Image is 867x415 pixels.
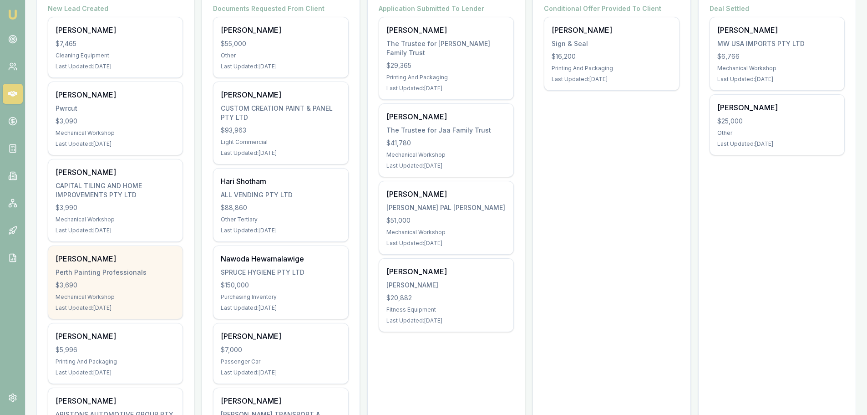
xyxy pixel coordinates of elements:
[386,25,506,36] div: [PERSON_NAME]
[56,63,175,70] div: Last Updated: [DATE]
[56,227,175,234] div: Last Updated: [DATE]
[386,151,506,159] div: Mechanical Workshop
[56,89,175,100] div: [PERSON_NAME]
[221,227,340,234] div: Last Updated: [DATE]
[386,293,506,302] div: $20,882
[221,331,340,342] div: [PERSON_NAME]
[56,104,175,113] div: Pwrcut
[386,111,506,122] div: [PERSON_NAME]
[386,61,506,70] div: $29,365
[221,104,340,122] div: CUSTOM CREATION PAINT & PANEL PTY LTD
[386,39,506,57] div: The Trustee for [PERSON_NAME] Family Trust
[56,216,175,223] div: Mechanical Workshop
[56,129,175,137] div: Mechanical Workshop
[717,129,837,137] div: Other
[386,138,506,148] div: $41,780
[717,76,837,83] div: Last Updated: [DATE]
[56,369,175,376] div: Last Updated: [DATE]
[56,181,175,200] div: CAPITAL TILING AND HOME IMPROVEMENTS PTY LTD
[56,52,175,59] div: Cleaning Equipment
[221,268,340,277] div: SPRUCE HYGIENE PTY LTD
[56,293,175,301] div: Mechanical Workshop
[221,253,340,264] div: Nawoda Hewamalawige
[221,176,340,187] div: Hari Shotham
[710,4,845,13] h4: Deal Settled
[221,138,340,146] div: Light Commercial
[56,39,175,48] div: $7,465
[386,317,506,324] div: Last Updated: [DATE]
[717,102,837,113] div: [PERSON_NAME]
[221,216,340,223] div: Other Tertiary
[552,52,671,61] div: $16,200
[221,304,340,312] div: Last Updated: [DATE]
[56,345,175,354] div: $5,996
[386,74,506,81] div: Printing And Packaging
[221,293,340,301] div: Purchasing Inventory
[221,345,340,354] div: $7,000
[717,65,837,72] div: Mechanical Workshop
[56,358,175,365] div: Printing And Packaging
[221,369,340,376] div: Last Updated: [DATE]
[717,52,837,61] div: $6,766
[56,25,175,36] div: [PERSON_NAME]
[552,65,671,72] div: Printing And Packaging
[386,240,506,247] div: Last Updated: [DATE]
[221,358,340,365] div: Passenger Car
[379,4,514,13] h4: Application Submitted To Lender
[221,190,340,200] div: ALL VENDING PTY LTD
[7,9,18,20] img: emu-icon-u.png
[221,203,340,212] div: $88,860
[544,4,679,13] h4: Conditional Offer Provided To Client
[386,162,506,169] div: Last Updated: [DATE]
[552,76,671,83] div: Last Updated: [DATE]
[56,281,175,290] div: $3,690
[386,126,506,135] div: The Trustee for Jaa Family Trust
[56,268,175,277] div: Perth Painting Professionals
[56,253,175,264] div: [PERSON_NAME]
[221,63,340,70] div: Last Updated: [DATE]
[717,117,837,126] div: $25,000
[386,281,506,290] div: [PERSON_NAME]
[56,117,175,126] div: $3,090
[221,52,340,59] div: Other
[213,4,348,13] h4: Documents Requested From Client
[386,203,506,212] div: [PERSON_NAME] PAL [PERSON_NAME]
[552,25,671,36] div: [PERSON_NAME]
[386,306,506,313] div: Fitness Equipment
[221,25,340,36] div: [PERSON_NAME]
[221,89,340,100] div: [PERSON_NAME]
[717,25,837,36] div: [PERSON_NAME]
[56,203,175,212] div: $3,990
[386,266,506,277] div: [PERSON_NAME]
[48,4,183,13] h4: New Lead Created
[221,281,340,290] div: $150,000
[56,304,175,312] div: Last Updated: [DATE]
[56,331,175,342] div: [PERSON_NAME]
[56,167,175,178] div: [PERSON_NAME]
[717,39,837,48] div: MW USA IMPORTS PTY LTD
[56,395,175,406] div: [PERSON_NAME]
[552,39,671,48] div: Sign & Seal
[386,229,506,236] div: Mechanical Workshop
[221,39,340,48] div: $55,000
[221,395,340,406] div: [PERSON_NAME]
[717,140,837,148] div: Last Updated: [DATE]
[386,85,506,92] div: Last Updated: [DATE]
[56,140,175,148] div: Last Updated: [DATE]
[221,126,340,135] div: $93,963
[386,189,506,200] div: [PERSON_NAME]
[221,149,340,157] div: Last Updated: [DATE]
[386,216,506,225] div: $51,000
